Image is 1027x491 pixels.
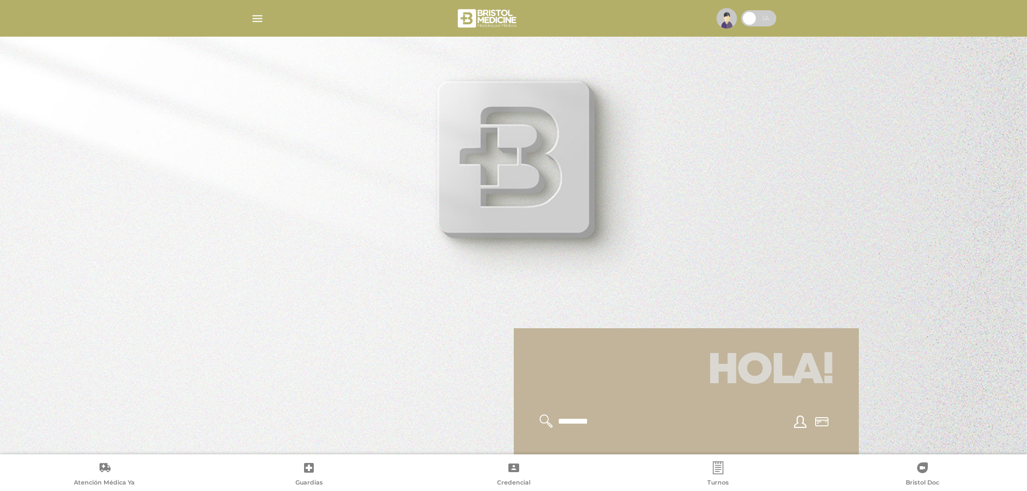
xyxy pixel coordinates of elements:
span: Bristol Doc [906,479,939,488]
a: Atención Médica Ya [2,461,206,489]
img: bristol-medicine-blanco.png [456,5,520,31]
a: Credencial [411,461,616,489]
a: Bristol Doc [821,461,1025,489]
span: Credencial [497,479,530,488]
span: Guardias [295,479,323,488]
a: Turnos [616,461,820,489]
img: profile-placeholder.svg [716,8,737,29]
span: Turnos [707,479,729,488]
a: Guardias [206,461,411,489]
img: Cober_menu-lines-white.svg [251,12,264,25]
span: Atención Médica Ya [74,479,135,488]
h1: Hola! [527,341,846,402]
